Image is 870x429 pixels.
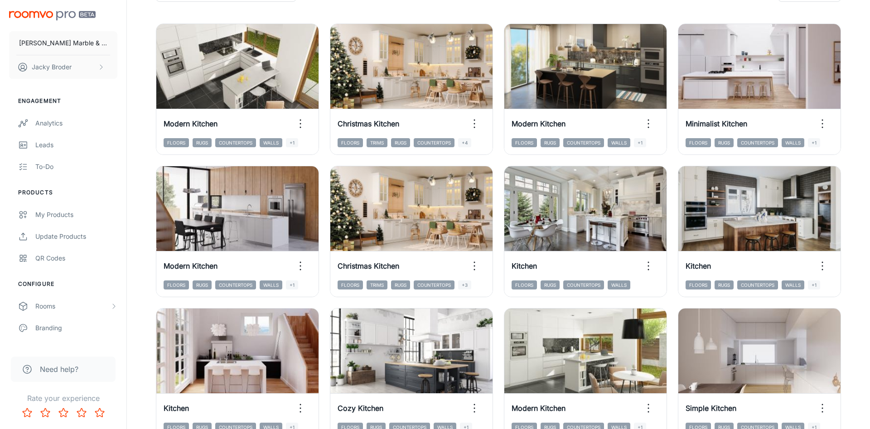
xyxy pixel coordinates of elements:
[215,280,256,289] span: Countertops
[35,162,117,172] div: To-do
[164,138,189,147] span: Floors
[18,404,36,422] button: Rate 1 star
[35,118,117,128] div: Analytics
[808,138,820,147] span: +1
[608,138,630,147] span: Walls
[512,280,537,289] span: Floors
[414,280,454,289] span: Countertops
[338,403,383,414] h6: Cozy Kitchen
[782,138,804,147] span: Walls
[35,345,117,355] div: Texts
[737,280,778,289] span: Countertops
[54,404,72,422] button: Rate 3 star
[9,31,117,55] button: [PERSON_NAME] Marble & Stone
[367,280,387,289] span: Trims
[715,280,734,289] span: Rugs
[541,280,560,289] span: Rugs
[35,253,117,263] div: QR Codes
[686,260,711,271] h6: Kitchen
[164,118,217,129] h6: Modern Kitchen
[782,280,804,289] span: Walls
[414,138,454,147] span: Countertops
[541,138,560,147] span: Rugs
[9,11,96,20] img: Roomvo PRO Beta
[458,138,471,147] span: +4
[338,118,399,129] h6: Christmas Kitchen
[512,138,537,147] span: Floors
[164,280,189,289] span: Floors
[193,280,212,289] span: Rugs
[35,140,117,150] div: Leads
[193,138,212,147] span: Rugs
[286,280,298,289] span: +1
[215,138,256,147] span: Countertops
[36,404,54,422] button: Rate 2 star
[35,323,117,333] div: Branding
[260,138,282,147] span: Walls
[32,62,72,72] p: Jacky Broder
[35,301,110,311] div: Rooms
[563,280,604,289] span: Countertops
[808,280,820,289] span: +1
[737,138,778,147] span: Countertops
[512,118,565,129] h6: Modern Kitchen
[164,260,217,271] h6: Modern Kitchen
[164,403,189,414] h6: Kitchen
[260,280,282,289] span: Walls
[7,393,119,404] p: Rate your experience
[686,138,711,147] span: Floors
[512,260,537,271] h6: Kitchen
[40,364,78,375] span: Need help?
[9,55,117,79] button: Jacky Broder
[338,138,363,147] span: Floors
[391,280,410,289] span: Rugs
[608,280,630,289] span: Walls
[686,280,711,289] span: Floors
[338,280,363,289] span: Floors
[35,210,117,220] div: My Products
[338,260,399,271] h6: Christmas Kitchen
[19,38,107,48] p: [PERSON_NAME] Marble & Stone
[634,138,646,147] span: +1
[91,404,109,422] button: Rate 5 star
[286,138,298,147] span: +1
[367,138,387,147] span: Trims
[686,403,736,414] h6: Simple Kitchen
[686,118,747,129] h6: Minimalist Kitchen
[35,231,117,241] div: Update Products
[563,138,604,147] span: Countertops
[715,138,734,147] span: Rugs
[512,403,565,414] h6: Modern Kitchen
[391,138,410,147] span: Rugs
[72,404,91,422] button: Rate 4 star
[458,280,471,289] span: +3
